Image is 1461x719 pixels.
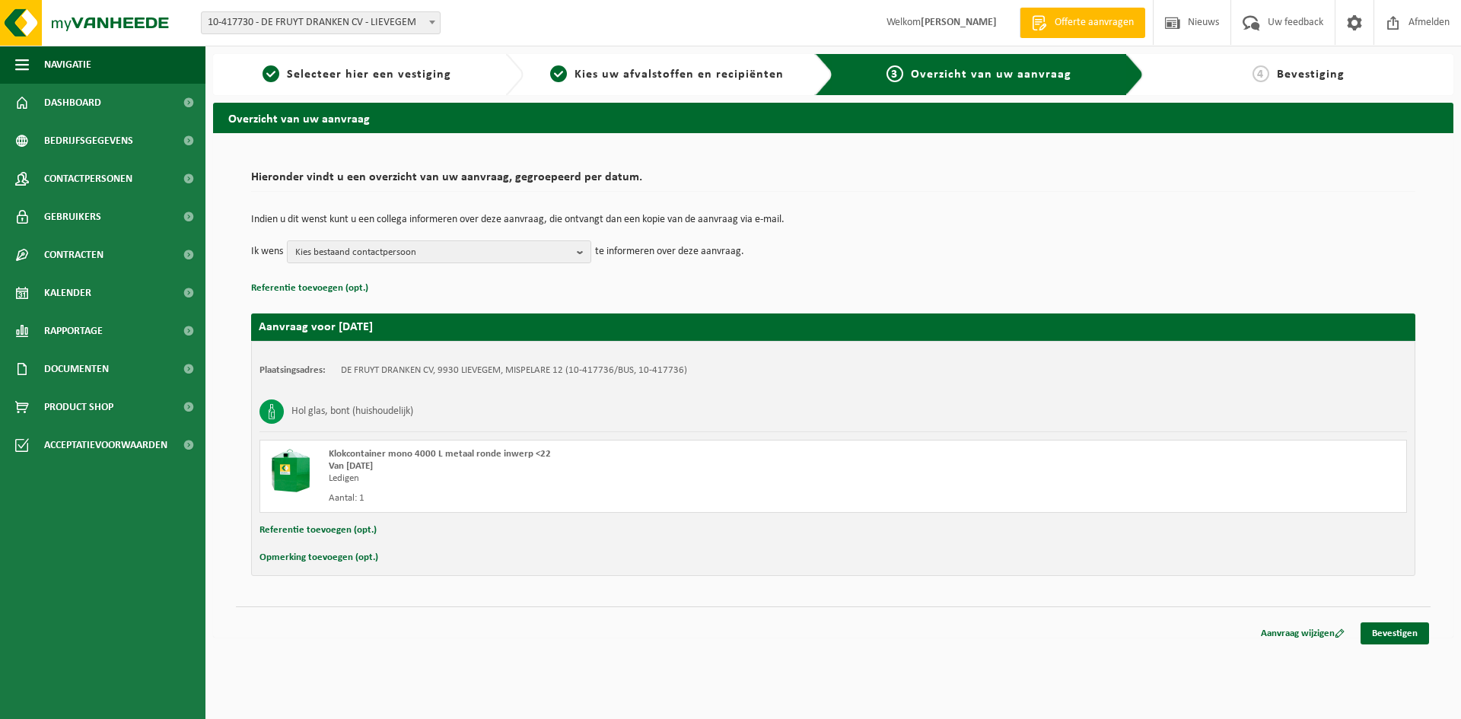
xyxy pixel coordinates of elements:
[259,548,378,568] button: Opmerking toevoegen (opt.)
[44,84,101,122] span: Dashboard
[287,240,591,263] button: Kies bestaand contactpersoon
[329,461,373,471] strong: Van [DATE]
[575,68,784,81] span: Kies uw afvalstoffen en recipiënten
[251,171,1415,192] h2: Hieronder vindt u een overzicht van uw aanvraag, gegroepeerd per datum.
[329,492,894,504] div: Aantal: 1
[251,215,1415,225] p: Indien u dit wenst kunt u een collega informeren over deze aanvraag, die ontvangt dan een kopie v...
[251,240,283,263] p: Ik wens
[1253,65,1269,82] span: 4
[44,388,113,426] span: Product Shop
[44,160,132,198] span: Contactpersonen
[595,240,744,263] p: te informeren over deze aanvraag.
[911,68,1071,81] span: Overzicht van uw aanvraag
[1249,622,1356,644] a: Aanvraag wijzigen
[44,350,109,388] span: Documenten
[44,46,91,84] span: Navigatie
[1051,15,1138,30] span: Offerte aanvragen
[295,241,571,264] span: Kies bestaand contactpersoon
[44,312,103,350] span: Rapportage
[221,65,493,84] a: 1Selecteer hier een vestiging
[263,65,279,82] span: 1
[44,236,103,274] span: Contracten
[44,426,167,464] span: Acceptatievoorwaarden
[268,448,314,494] img: CR-BU-1C-4000-MET-03.png
[213,103,1453,132] h2: Overzicht van uw aanvraag
[259,520,377,540] button: Referentie toevoegen (opt.)
[1361,622,1429,644] a: Bevestigen
[329,449,551,459] span: Klokcontainer mono 4000 L metaal ronde inwerp <22
[329,472,894,485] div: Ledigen
[202,12,440,33] span: 10-417730 - DE FRUYT DRANKEN CV - LIEVEGEM
[291,399,413,424] h3: Hol glas, bont (huishoudelijk)
[201,11,441,34] span: 10-417730 - DE FRUYT DRANKEN CV - LIEVEGEM
[1277,68,1345,81] span: Bevestiging
[921,17,997,28] strong: [PERSON_NAME]
[341,364,687,377] td: DE FRUYT DRANKEN CV, 9930 LIEVEGEM, MISPELARE 12 (10-417736/BUS, 10-417736)
[259,365,326,375] strong: Plaatsingsadres:
[44,198,101,236] span: Gebruikers
[44,274,91,312] span: Kalender
[886,65,903,82] span: 3
[44,122,133,160] span: Bedrijfsgegevens
[259,321,373,333] strong: Aanvraag voor [DATE]
[531,65,804,84] a: 2Kies uw afvalstoffen en recipiënten
[550,65,567,82] span: 2
[251,278,368,298] button: Referentie toevoegen (opt.)
[287,68,451,81] span: Selecteer hier een vestiging
[1020,8,1145,38] a: Offerte aanvragen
